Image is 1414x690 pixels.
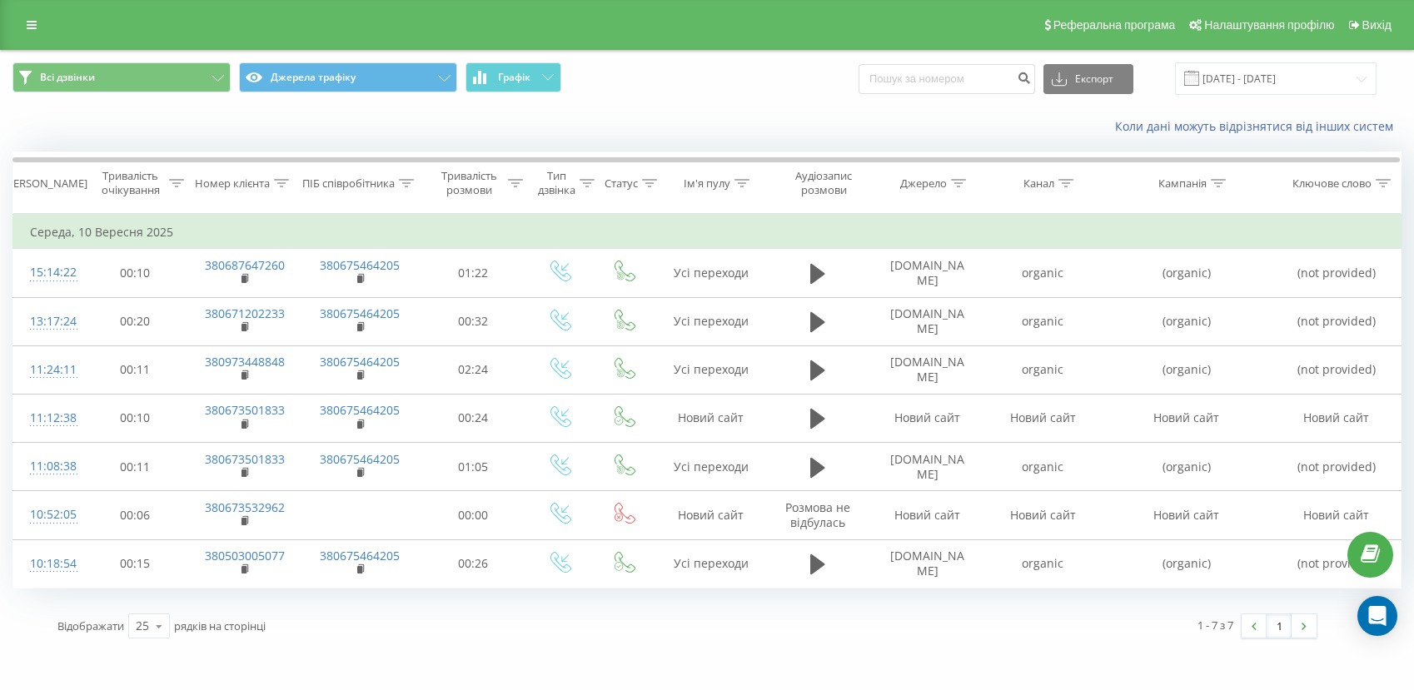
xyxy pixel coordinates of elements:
a: 380675464205 [320,305,400,321]
span: Налаштування профілю [1204,18,1334,32]
button: Графік [466,62,561,92]
div: ПІБ співробітника [302,176,395,191]
td: organic [985,539,1101,588]
td: Середа, 10 Вересня 2025 [13,216,1402,249]
div: Тривалість розмови [435,169,504,197]
td: Усі переходи [655,443,767,491]
td: 00:10 [82,249,189,297]
a: 380673501833 [205,451,285,467]
td: 00:20 [82,297,189,345]
td: (not provided) [1272,249,1401,297]
div: [PERSON_NAME] [3,176,87,191]
span: Відображати [57,618,124,633]
div: Статус [605,176,638,191]
td: Усі переходи [655,297,767,345]
span: Графік [498,72,530,83]
div: 10:18:54 [30,548,65,580]
td: Новий сайт [1101,394,1272,442]
td: organic [985,249,1101,297]
a: 380675464205 [320,402,400,418]
td: 00:24 [420,394,527,442]
div: Джерело [900,176,947,191]
div: Ім'я пулу [684,176,730,191]
div: 25 [136,618,149,634]
td: (not provided) [1272,345,1401,394]
td: organic [985,345,1101,394]
td: (organic) [1101,297,1272,345]
div: Аудіозапис розмови [782,169,865,197]
td: Новий сайт [869,394,985,442]
td: (organic) [1101,249,1272,297]
a: 380671202233 [205,305,285,321]
td: Новий сайт [869,491,985,539]
td: 02:24 [420,345,527,394]
a: 380503005077 [205,548,285,563]
button: Всі дзвінки [12,62,231,92]
td: [DOMAIN_NAME] [869,345,985,394]
td: 00:10 [82,394,189,442]
div: 1 - 7 з 7 [1197,617,1233,633]
td: [DOMAIN_NAME] [869,539,985,588]
div: 11:24:11 [30,354,65,386]
td: [DOMAIN_NAME] [869,249,985,297]
td: Новий сайт [1101,491,1272,539]
span: Всі дзвінки [40,71,95,84]
td: [DOMAIN_NAME] [869,297,985,345]
div: 11:08:38 [30,450,65,483]
a: 1 [1267,614,1292,638]
a: 380673501833 [205,402,285,418]
span: Реферальна програма [1053,18,1176,32]
td: (organic) [1101,539,1272,588]
button: Експорт [1043,64,1133,94]
a: Коли дані можуть відрізнятися вiд інших систем [1115,118,1402,134]
td: 00:06 [82,491,189,539]
div: Кампанія [1158,176,1207,191]
td: 00:11 [82,345,189,394]
td: (not provided) [1272,297,1401,345]
div: 11:12:38 [30,402,65,434]
td: (organic) [1101,345,1272,394]
td: Новий сайт [655,491,767,539]
td: 00:11 [82,443,189,491]
td: organic [985,297,1101,345]
td: 01:05 [420,443,527,491]
td: (organic) [1101,443,1272,491]
td: Усі переходи [655,249,767,297]
div: Канал [1023,176,1054,191]
div: 13:17:24 [30,305,65,338]
td: Новий сайт [1272,394,1401,442]
a: 380675464205 [320,257,400,273]
a: 380675464205 [320,451,400,467]
input: Пошук за номером [859,64,1035,94]
div: Ключове слово [1292,176,1372,191]
td: 00:26 [420,539,527,588]
td: Новий сайт [985,394,1101,442]
td: Новий сайт [985,491,1101,539]
a: 380675464205 [320,548,400,563]
span: рядків на сторінці [174,618,266,633]
div: 10:52:05 [30,499,65,531]
td: Усі переходи [655,539,767,588]
div: 15:14:22 [30,256,65,289]
a: 380673532962 [205,499,285,515]
div: Номер клієнта [195,176,270,191]
td: 00:15 [82,539,189,588]
td: organic [985,443,1101,491]
span: Вихід [1362,18,1392,32]
td: (not provided) [1272,443,1401,491]
a: 380675464205 [320,354,400,370]
td: Новий сайт [1272,491,1401,539]
div: Тривалість очікування [97,169,166,197]
td: 01:22 [420,249,527,297]
td: 00:00 [420,491,527,539]
td: (not provided) [1272,539,1401,588]
div: Тип дзвінка [538,169,575,197]
div: Open Intercom Messenger [1357,596,1397,636]
a: 380687647260 [205,257,285,273]
td: [DOMAIN_NAME] [869,443,985,491]
a: 380973448848 [205,354,285,370]
td: Усі переходи [655,345,767,394]
button: Джерела трафіку [239,62,457,92]
span: Розмова не відбулась [785,499,850,530]
td: Новий сайт [655,394,767,442]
